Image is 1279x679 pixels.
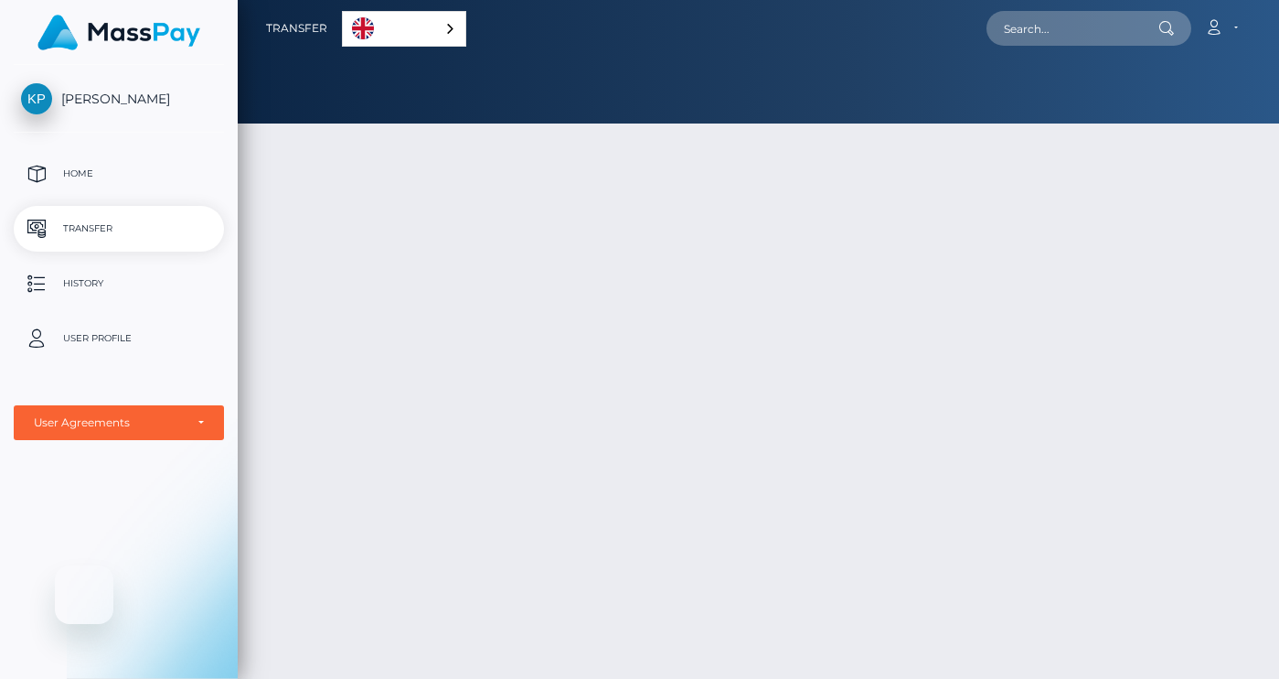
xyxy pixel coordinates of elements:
button: User Agreements [14,405,224,440]
p: History [21,270,217,297]
iframe: Button to launch messaging window [55,566,113,624]
a: Home [14,151,224,197]
a: History [14,261,224,307]
a: User Profile [14,316,224,361]
div: Language [342,11,466,47]
p: Transfer [21,215,217,242]
img: MassPay [37,15,200,50]
span: [PERSON_NAME] [14,91,224,107]
a: English [343,12,465,46]
p: Home [21,160,217,188]
p: User Profile [21,325,217,352]
input: Search... [986,11,1158,46]
a: Transfer [266,9,327,48]
div: User Agreements [34,415,184,430]
aside: Language selected: English [342,11,466,47]
a: Transfer [14,206,224,252]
